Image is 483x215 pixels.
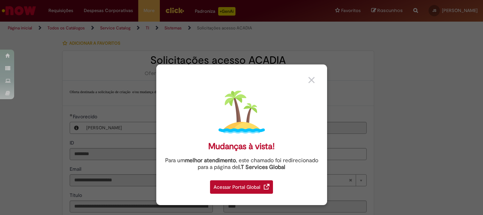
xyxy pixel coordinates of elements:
[308,77,315,83] img: close_button_grey.png
[210,176,273,194] a: Acessar Portal Global
[162,157,322,171] div: Para um , este chamado foi redirecionado para a página de
[264,184,269,189] img: redirect_link.png
[219,89,265,135] img: island.png
[185,157,236,164] strong: melhor atendimento
[238,160,285,171] a: I.T Services Global
[208,141,275,152] div: Mudanças à vista!
[210,180,273,194] div: Acessar Portal Global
